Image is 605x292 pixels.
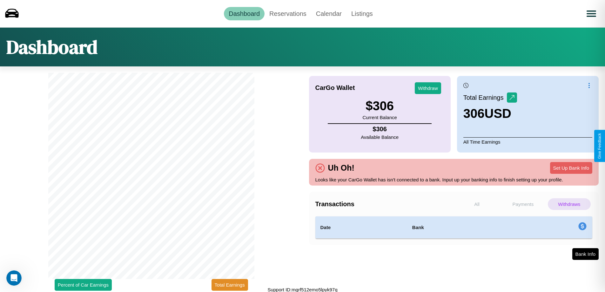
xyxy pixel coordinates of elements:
[315,216,593,239] table: simple table
[597,133,602,159] div: Give Feedback
[362,99,397,113] h3: $ 306
[346,7,378,20] a: Listings
[6,34,97,60] h1: Dashboard
[463,106,517,121] h3: 306 USD
[315,84,355,92] h4: CarGo Wallet
[6,270,22,286] iframe: Intercom live chat
[582,5,600,23] button: Open menu
[55,279,112,291] button: Percent of Car Earnings
[412,224,500,231] h4: Bank
[361,133,399,141] p: Available Balance
[415,82,441,94] button: Withdraw
[362,113,397,122] p: Current Balance
[463,92,507,103] p: Total Earnings
[315,175,593,184] p: Looks like your CarGo Wallet has isn't connected to a bank. Input up your banking info to finish ...
[315,200,454,208] h4: Transactions
[463,137,592,146] p: All Time Earnings
[311,7,346,20] a: Calendar
[550,162,592,174] button: Set Up Bank Info
[320,224,402,231] h4: Date
[224,7,265,20] a: Dashboard
[455,198,498,210] p: All
[501,198,544,210] p: Payments
[212,279,248,291] button: Total Earnings
[572,248,599,260] button: Bank Info
[548,198,591,210] p: Withdraws
[325,163,358,173] h4: Uh Oh!
[265,7,311,20] a: Reservations
[361,126,399,133] h4: $ 306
